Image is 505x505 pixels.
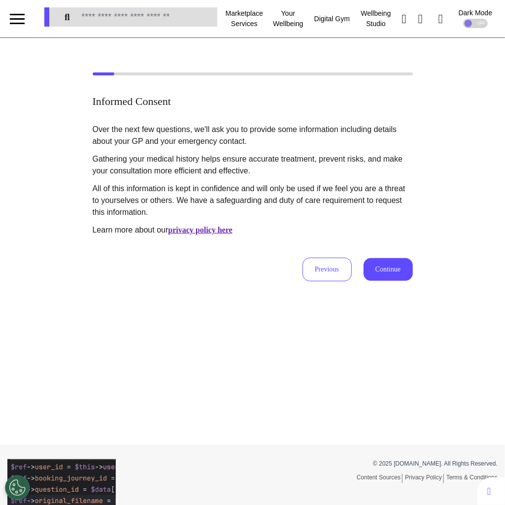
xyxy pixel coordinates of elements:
[93,153,413,177] p: Gathering your medical history helps ensure accurate treatment, prevent risks, and make your cons...
[93,224,413,236] p: Learn more about our
[303,258,352,281] button: Previous
[222,5,266,33] div: Marketplace Services
[93,124,413,147] p: Over the next few questions, we'll ask you to provide some information including details about yo...
[405,474,444,483] a: Privacy Policy
[5,475,30,500] button: Open Preferences
[260,459,498,468] p: © 2025 [DOMAIN_NAME]. All Rights Reserved.
[463,19,488,28] div: OFF
[93,95,413,108] h2: Informed Consent
[310,5,354,33] div: Digital Gym
[459,9,492,16] div: Dark Mode
[364,258,413,281] button: Continue
[357,474,403,483] a: Content Sources
[266,5,310,33] div: Your Wellbeing
[168,226,232,234] a: privacy policy here
[354,5,398,33] div: Wellbeing Studio
[93,183,413,218] p: All of this information is kept in confidence and will only be used if we feel you are a threat t...
[446,474,498,481] a: Terms & Conditions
